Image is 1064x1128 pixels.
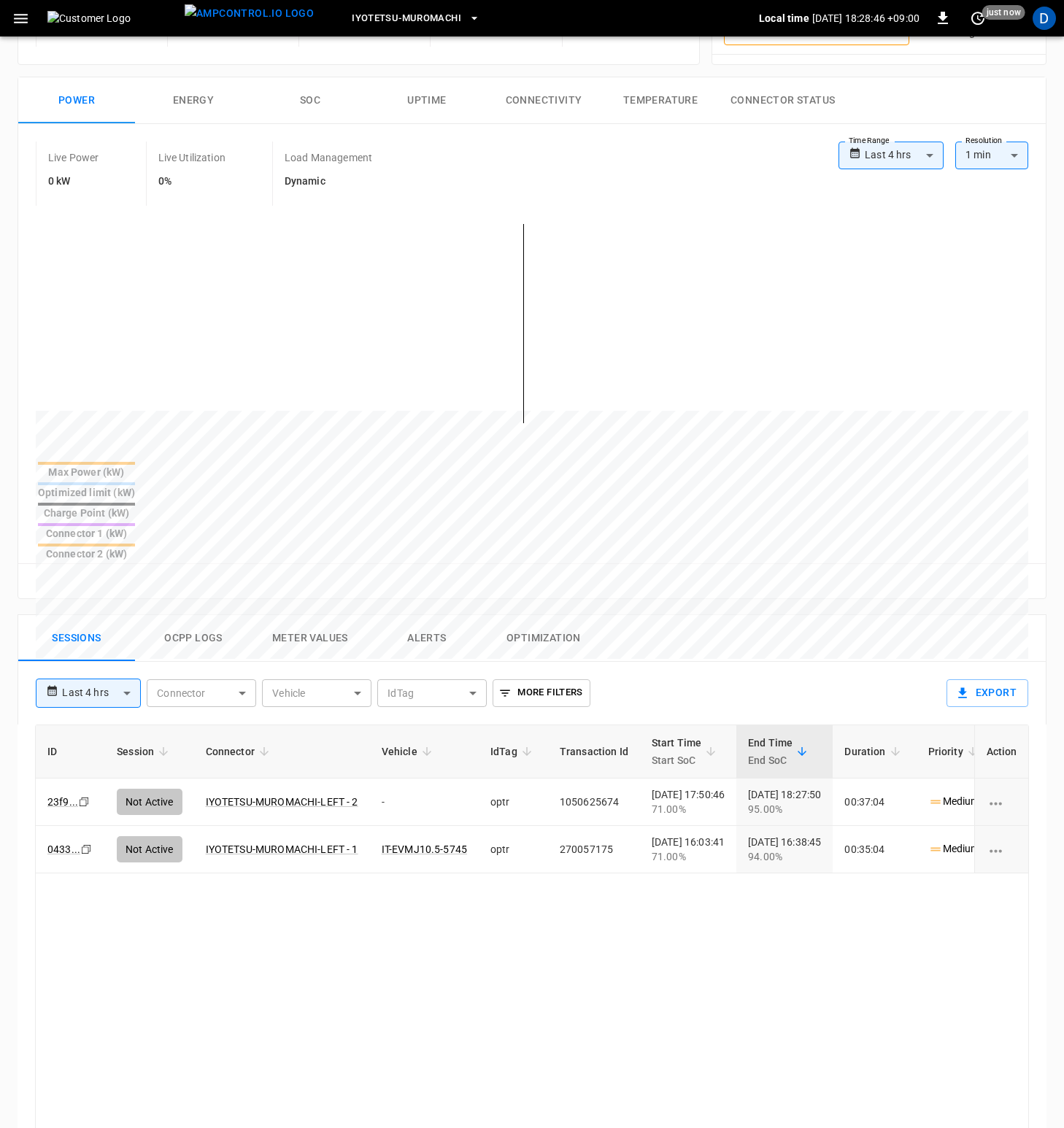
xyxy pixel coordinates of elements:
h6: 0% [158,174,225,190]
p: Live Power [48,150,99,165]
p: Live Utilization [158,150,225,165]
div: profile-icon [1033,7,1056,30]
div: Start Time [652,734,702,769]
button: Alerts [369,615,485,662]
button: Export [947,679,1028,707]
button: Temperature [602,77,719,124]
label: Resolution [965,135,1002,147]
div: Last 4 hrs [865,142,944,169]
span: Start TimeStart SoC [652,734,721,769]
h6: Dynamic [285,174,372,190]
span: Iyotetsu-Muromachi [352,10,461,27]
div: charging session options [986,842,1017,857]
label: Time Range [849,135,890,147]
div: End Time [748,734,793,769]
button: More Filters [493,679,590,707]
button: Ocpp logs [135,615,252,662]
span: Priority [928,743,982,760]
p: Local time [759,11,809,26]
p: [DATE] 18:28:46 +09:00 [812,11,920,26]
button: Connectivity [485,77,602,124]
div: 1 min [955,142,1028,169]
button: Connector Status [719,77,847,124]
button: Sessions [18,615,135,662]
span: Duration [844,743,904,760]
p: End SoC [748,752,793,769]
button: Iyotetsu-Muromachi [346,4,486,33]
div: charging session options [986,795,1017,809]
button: Meter Values [252,615,369,662]
th: ID [36,725,105,779]
button: SOC [252,77,369,124]
button: Optimization [485,615,602,662]
button: Energy [135,77,252,124]
button: Uptime [369,77,485,124]
div: Last 4 hrs [62,679,141,707]
span: End TimeEnd SoC [748,734,812,769]
p: Load Management [285,150,372,165]
span: Connector [206,743,274,760]
button: Power [18,77,135,124]
img: ampcontrol.io logo [185,4,314,23]
h6: 0 kW [48,174,99,190]
img: Customer Logo [47,11,179,26]
th: Action [974,725,1028,779]
span: just now [982,5,1025,20]
p: Start SoC [652,752,702,769]
span: Session [117,743,173,760]
button: set refresh interval [966,7,990,30]
span: IdTag [490,743,536,760]
th: Transaction Id [548,725,640,779]
span: Vehicle [382,743,436,760]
